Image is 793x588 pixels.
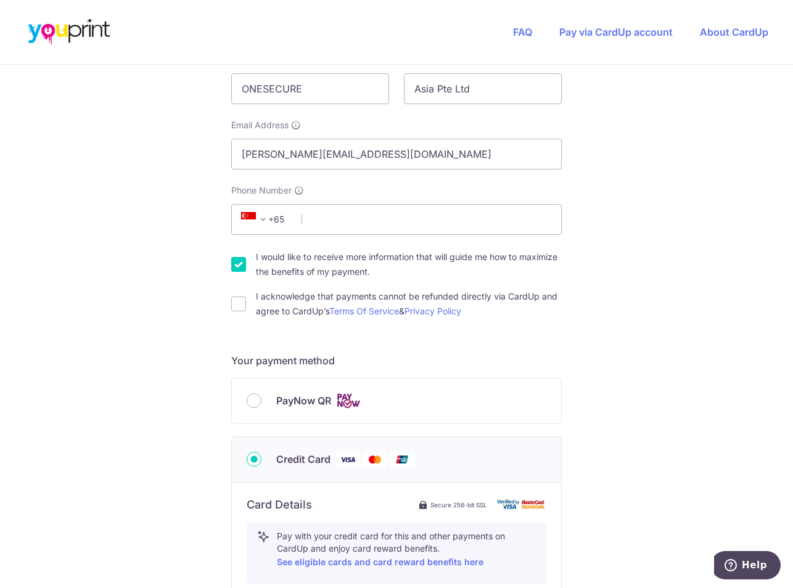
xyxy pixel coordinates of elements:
[405,306,461,316] a: Privacy Policy
[700,26,768,38] a: About CardUp
[277,530,536,570] p: Pay with your credit card for this and other payments on CardUp and enjoy card reward benefits.
[714,551,781,582] iframe: Opens a widget where you can find more information
[256,250,562,279] label: I would like to receive more information that will guide me how to maximize the benefits of my pa...
[497,499,546,510] img: card secure
[513,26,532,38] a: FAQ
[276,393,331,408] span: PayNow QR
[231,353,562,368] h5: Your payment method
[335,452,360,467] img: Visa
[336,393,361,409] img: Cards logo
[277,557,483,567] a: See eligible cards and card reward benefits here
[559,26,673,38] a: Pay via CardUp account
[231,73,389,104] input: First name
[256,289,562,319] label: I acknowledge that payments cannot be refunded directly via CardUp and agree to CardUp’s &
[363,452,387,467] img: Mastercard
[430,500,487,510] span: Secure 256-bit SSL
[231,119,289,131] span: Email Address
[247,497,312,512] h6: Card Details
[231,139,562,169] input: Email address
[247,452,546,467] div: Credit Card Visa Mastercard Union Pay
[237,212,293,227] span: +65
[231,184,292,197] span: Phone Number
[247,393,546,409] div: PayNow QR Cards logo
[329,306,399,316] a: Terms Of Service
[241,212,271,227] span: +65
[404,73,562,104] input: Last name
[276,452,331,467] span: Credit Card
[390,452,414,467] img: Union Pay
